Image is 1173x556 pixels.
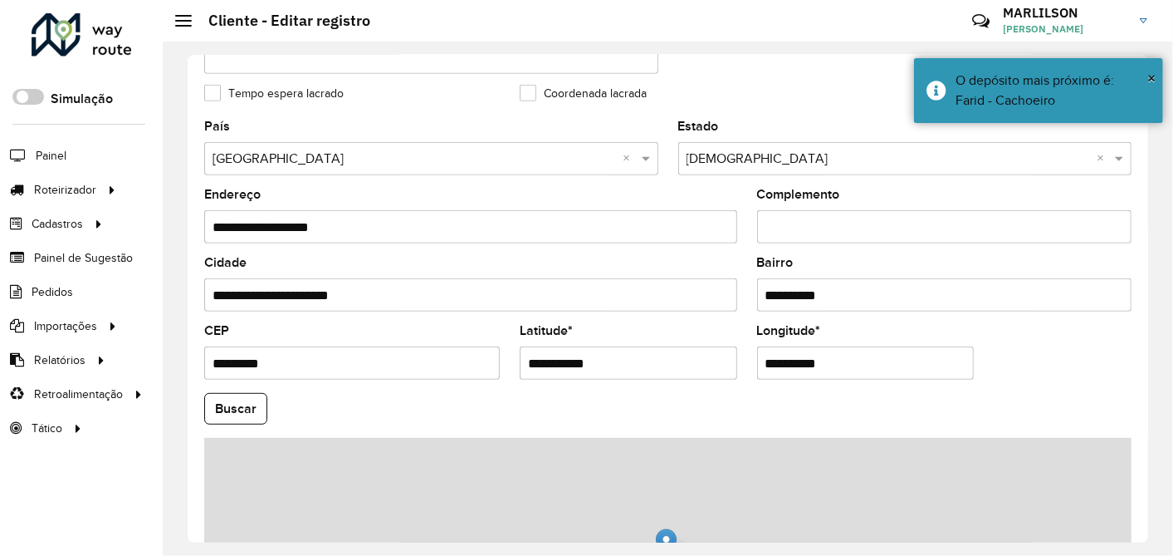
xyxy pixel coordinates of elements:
div: O depósito mais próximo é: Farid - Cachoeiro [956,71,1151,111]
span: × [1147,69,1156,87]
span: Retroalimentação [34,386,123,403]
button: Close [1147,66,1156,91]
span: Relatórios [34,352,86,369]
label: Cidade [204,253,247,273]
span: Cadastros [32,215,83,233]
a: Contato Rápido [963,3,999,39]
label: Coordenada lacrada [520,85,647,102]
label: Latitude [520,321,573,341]
label: Endereço [204,185,261,204]
label: Simulação [51,89,113,109]
span: Clear all [1097,149,1111,169]
label: CEP [204,321,229,341]
span: Pedidos [32,283,73,301]
span: Painel [36,147,66,165]
span: [PERSON_NAME] [1003,22,1127,37]
h3: MARLILSON [1003,5,1127,21]
button: Buscar [204,393,267,425]
label: Bairro [757,253,794,273]
h2: Cliente - Editar registro [192,12,370,30]
span: Roteirizador [34,181,96,199]
span: Clear all [623,149,638,169]
label: Complemento [757,185,840,204]
span: Painel de Sugestão [34,249,133,267]
span: Tático [32,420,62,437]
label: Tempo espera lacrado [204,85,344,102]
label: País [204,116,230,136]
span: Importações [34,317,97,335]
label: Estado [678,116,719,136]
label: Longitude [757,321,821,341]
